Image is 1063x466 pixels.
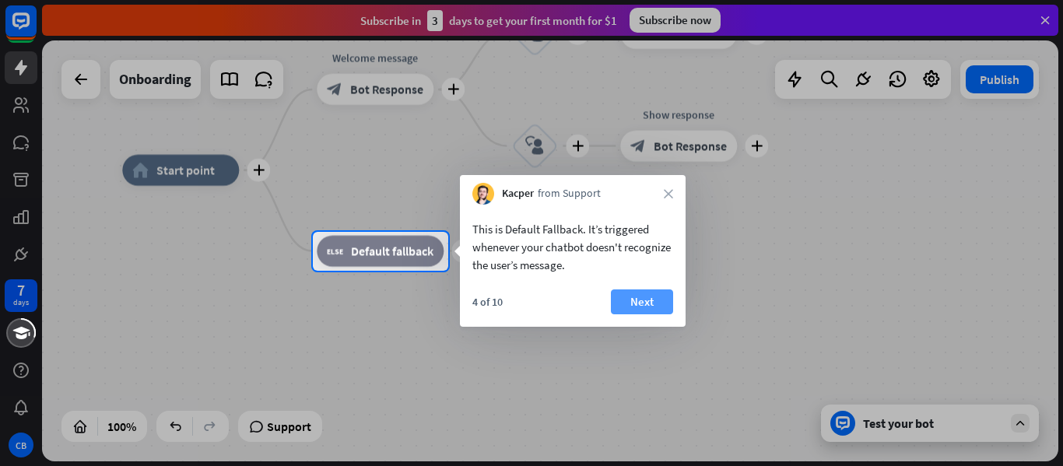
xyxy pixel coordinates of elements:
[611,289,673,314] button: Next
[12,6,59,53] button: Open LiveChat chat widget
[664,189,673,198] i: close
[351,244,433,259] span: Default fallback
[472,220,673,274] div: This is Default Fallback. It’s triggered whenever your chatbot doesn't recognize the user’s message.
[327,244,343,259] i: block_fallback
[472,295,503,309] div: 4 of 10
[538,186,601,201] span: from Support
[502,186,534,201] span: Kacper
